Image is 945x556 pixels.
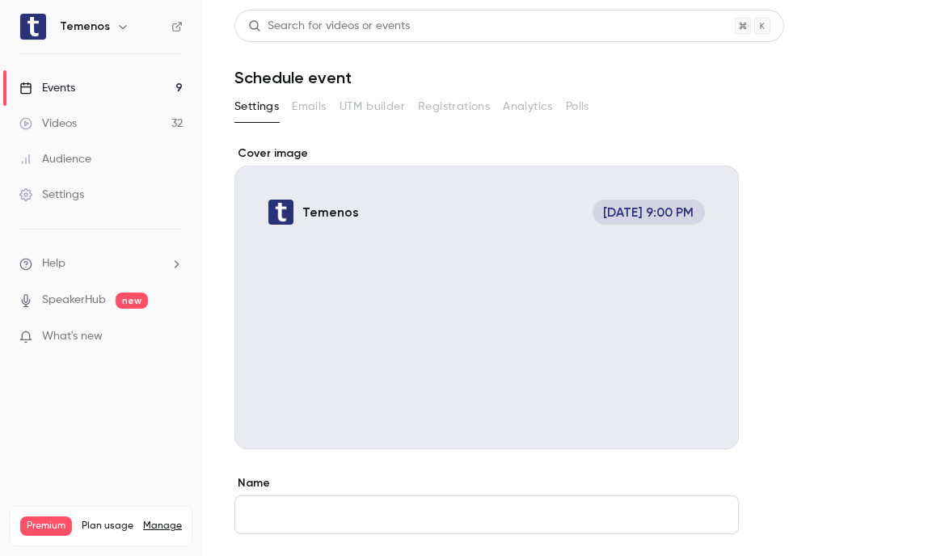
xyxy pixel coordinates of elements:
label: Cover image [234,145,739,162]
span: UTM builder [340,99,405,116]
span: Emails [292,99,326,116]
label: Name [234,475,739,491]
section: Cover image [234,145,739,449]
span: Plan usage [82,520,133,533]
iframe: Noticeable Trigger [163,330,183,344]
div: Videos [19,116,77,132]
a: SpeakerHub [42,292,106,309]
span: What's new [42,328,103,345]
a: Manage [143,520,182,533]
span: new [116,293,148,309]
span: Registrations [418,99,490,116]
div: Settings [19,187,84,203]
div: Audience [19,151,91,167]
h6: Temenos [60,19,110,35]
span: Analytics [503,99,553,116]
img: Temenos [20,14,46,40]
div: Events [19,80,75,96]
li: help-dropdown-opener [19,255,183,272]
span: Polls [566,99,589,116]
button: Settings [234,94,279,120]
div: Search for videos or events [248,18,410,35]
h1: Schedule event [234,68,913,87]
span: Premium [20,516,72,536]
span: Help [42,255,65,272]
